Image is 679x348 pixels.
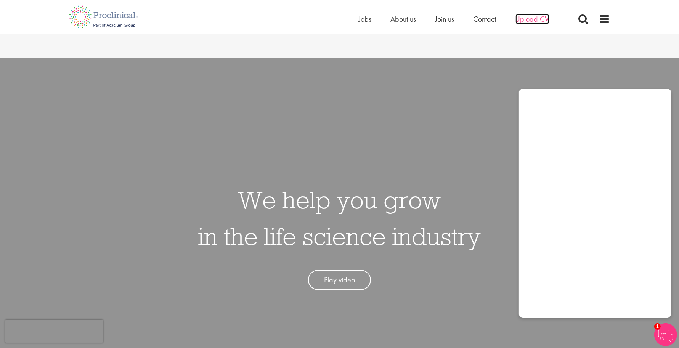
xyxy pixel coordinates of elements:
a: About us [391,14,416,24]
a: Join us [435,14,454,24]
a: Upload CV [515,14,549,24]
img: Chatbot [654,323,677,346]
a: Play video [308,270,371,290]
h1: We help you grow in the life science industry [198,181,481,255]
a: Contact [474,14,496,24]
span: 1 [654,323,661,330]
a: Jobs [359,14,372,24]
